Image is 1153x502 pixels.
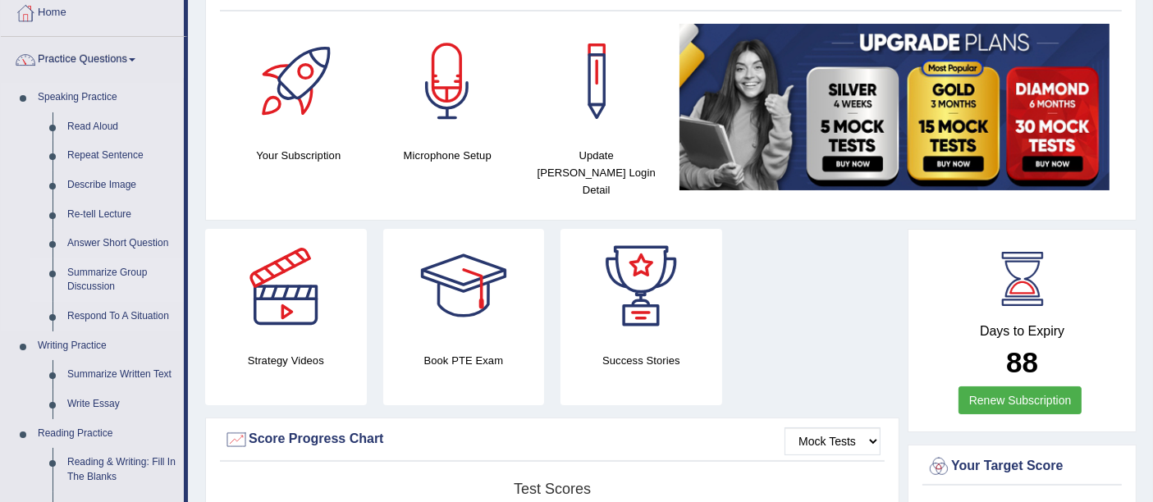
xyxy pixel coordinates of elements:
[60,360,184,390] a: Summarize Written Text
[60,200,184,230] a: Re-tell Lecture
[927,324,1118,339] h4: Days to Expiry
[30,419,184,449] a: Reading Practice
[1006,346,1038,378] b: 88
[382,147,515,164] h4: Microphone Setup
[560,352,722,369] h4: Success Stories
[530,147,663,199] h4: Update [PERSON_NAME] Login Detail
[1,37,184,78] a: Practice Questions
[60,171,184,200] a: Describe Image
[205,352,367,369] h4: Strategy Videos
[30,83,184,112] a: Speaking Practice
[679,24,1110,190] img: small5.jpg
[60,141,184,171] a: Repeat Sentence
[927,454,1118,479] div: Your Target Score
[60,390,184,419] a: Write Essay
[60,112,184,142] a: Read Aloud
[60,229,184,258] a: Answer Short Question
[60,258,184,302] a: Summarize Group Discussion
[959,386,1082,414] a: Renew Subscription
[383,352,545,369] h4: Book PTE Exam
[30,331,184,361] a: Writing Practice
[60,448,184,491] a: Reading & Writing: Fill In The Blanks
[224,427,881,452] div: Score Progress Chart
[514,481,591,497] tspan: Test scores
[60,302,184,331] a: Respond To A Situation
[232,147,365,164] h4: Your Subscription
